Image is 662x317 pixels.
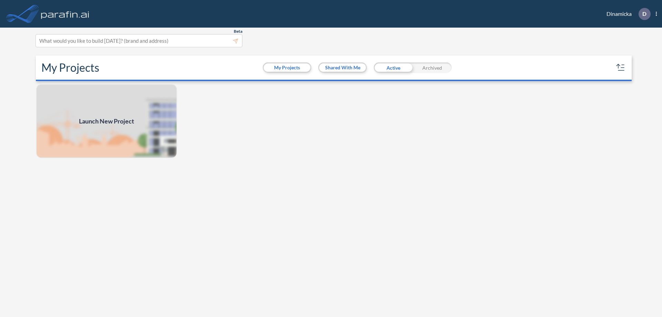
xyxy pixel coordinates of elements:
[319,63,366,72] button: Shared With Me
[79,117,134,126] span: Launch New Project
[41,61,99,74] h2: My Projects
[642,11,646,17] p: D
[36,84,177,158] img: add
[36,84,177,158] a: Launch New Project
[234,29,242,34] span: Beta
[40,7,91,21] img: logo
[264,63,310,72] button: My Projects
[596,8,657,20] div: Dinamicka
[615,62,626,73] button: sort
[374,62,413,73] div: Active
[413,62,452,73] div: Archived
